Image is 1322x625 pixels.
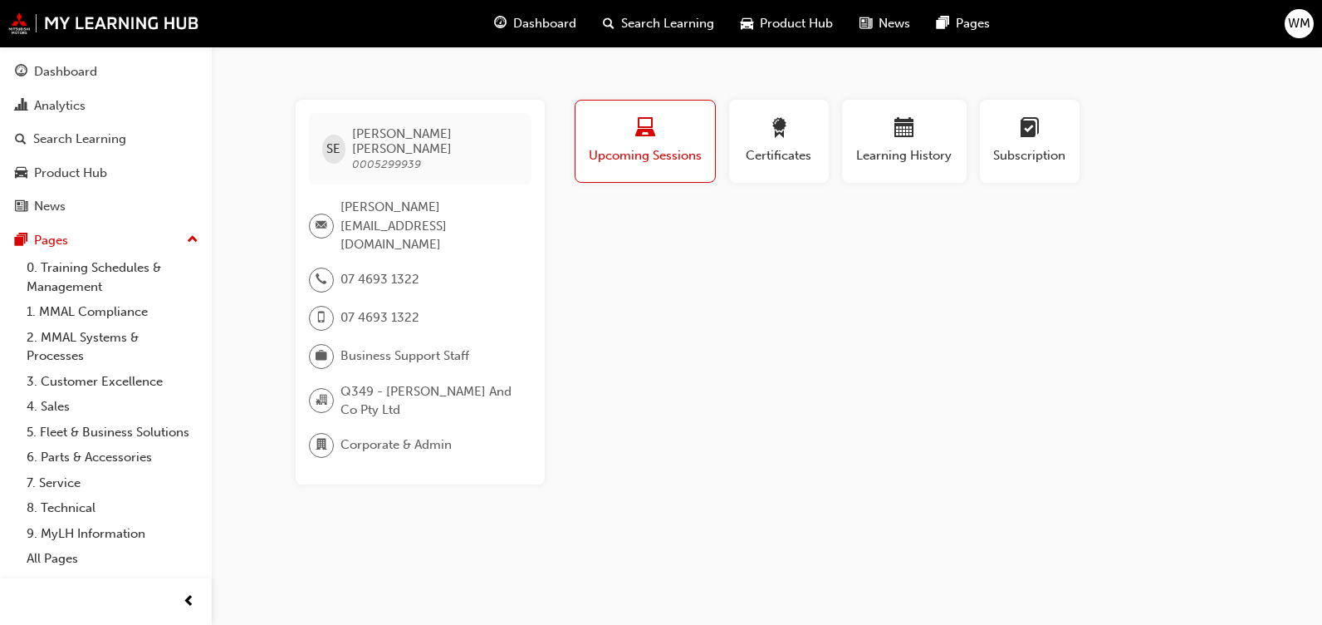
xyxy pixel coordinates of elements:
button: DashboardAnalyticsSearch LearningProduct HubNews [7,53,205,225]
span: search-icon [603,13,614,34]
span: Upcoming Sessions [588,146,703,165]
div: Search Learning [33,130,126,149]
span: organisation-icon [316,390,327,411]
span: Business Support Staff [340,347,469,366]
a: car-iconProduct Hub [727,7,846,41]
span: 0005299939 [352,157,421,171]
span: [PERSON_NAME] [PERSON_NAME] [352,126,517,156]
span: Dashboard [513,14,576,33]
button: WM [1285,9,1314,38]
div: News [34,197,66,216]
a: 1. MMAL Compliance [20,299,205,325]
span: car-icon [741,13,753,34]
span: Pages [956,14,990,33]
span: Corporate & Admin [340,436,452,455]
span: phone-icon [316,269,327,291]
span: prev-icon [183,592,195,613]
span: News [879,14,910,33]
span: pages-icon [937,13,949,34]
a: 2. MMAL Systems & Processes [20,325,205,369]
span: award-icon [769,118,789,140]
a: 9. MyLH Information [20,521,205,547]
span: laptop-icon [635,118,655,140]
span: briefcase-icon [316,346,327,367]
div: Pages [34,231,68,250]
span: Subscription [992,146,1067,165]
a: Analytics [7,91,205,121]
div: Analytics [34,96,86,116]
span: news-icon [15,199,27,214]
a: 5. Fleet & Business Solutions [20,420,205,445]
a: search-iconSearch Learning [590,7,727,41]
a: All Pages [20,546,205,572]
button: Pages [7,225,205,256]
span: department-icon [316,435,327,456]
span: 07 4693 1322 [340,308,419,327]
span: up-icon [187,229,198,251]
span: WM [1288,14,1310,33]
a: guage-iconDashboard [481,7,590,41]
button: Certificates [729,100,829,183]
a: 7. Service [20,470,205,496]
button: Subscription [980,100,1080,183]
span: search-icon [15,132,27,147]
span: guage-icon [494,13,507,34]
a: 0. Training Schedules & Management [20,255,205,299]
a: 8. Technical [20,495,205,521]
span: Product Hub [760,14,833,33]
button: Learning History [842,100,967,183]
span: calendar-icon [894,118,914,140]
a: 4. Sales [20,394,205,420]
span: Search Learning [621,14,714,33]
span: email-icon [316,215,327,237]
span: learningplan-icon [1020,118,1040,140]
a: News [7,191,205,222]
span: guage-icon [15,65,27,80]
a: news-iconNews [846,7,923,41]
span: car-icon [15,166,27,181]
div: Product Hub [34,164,107,183]
span: Learning History [854,146,954,165]
span: Certificates [742,146,816,165]
span: SE [326,140,340,159]
a: Dashboard [7,57,205,87]
div: Dashboard [34,62,97,81]
a: Product Hub [7,158,205,189]
a: pages-iconPages [923,7,1003,41]
span: mobile-icon [316,308,327,329]
span: chart-icon [15,99,27,114]
span: [PERSON_NAME][EMAIL_ADDRESS][DOMAIN_NAME] [340,198,518,254]
a: 6. Parts & Accessories [20,445,205,470]
span: Q349 - [PERSON_NAME] And Co Pty Ltd [340,382,518,420]
span: 07 4693 1322 [340,270,419,289]
a: 3. Customer Excellence [20,369,205,395]
img: mmal [8,12,199,34]
span: pages-icon [15,234,27,249]
a: Search Learning [7,124,205,155]
span: news-icon [859,13,872,34]
button: Upcoming Sessions [575,100,716,183]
